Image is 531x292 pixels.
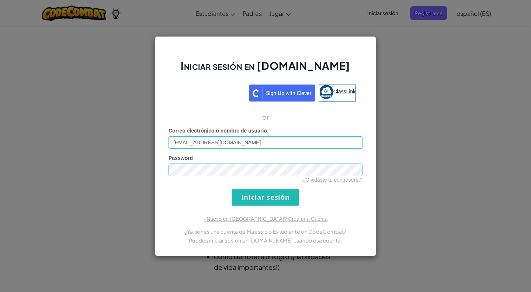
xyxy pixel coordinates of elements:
label: : [169,127,269,134]
p: ¿Ya tienes una cuenta de Maestro o Estudiante en CodeCombat? [169,227,362,236]
iframe: Botón de Acceder con Google [171,84,249,100]
span: Password [169,155,193,161]
h2: Iniciar sesión en [DOMAIN_NAME] [169,59,362,80]
p: or [262,113,269,121]
span: Correo electrónico o nombre de usuario [169,128,267,134]
input: Iniciar sesión [232,189,299,206]
p: Puedes iniciar sesión en [DOMAIN_NAME] usando esa cuenta. [169,236,362,245]
img: clever_sso_button@2x.png [249,85,315,102]
a: ¿Nuevo en [GEOGRAPHIC_DATA]? Crea una Cuenta [204,216,327,222]
img: classlink-logo-small.png [319,85,333,99]
span: ClassLink [333,88,356,94]
a: ¿Olvidaste tu contraseña? [302,177,362,183]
